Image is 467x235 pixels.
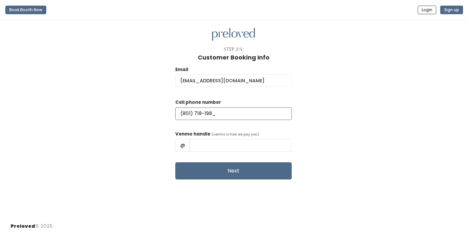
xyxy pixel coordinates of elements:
div: © 2025 [11,217,53,230]
img: preloved logo [212,28,255,41]
label: Cell phone number [175,99,221,106]
input: @ . [175,74,292,87]
button: Book Booth Now [5,6,46,14]
input: (___) ___-____ [175,107,292,120]
label: Email [175,66,188,73]
button: Next [175,162,292,179]
a: Book Booth Now [5,3,46,17]
button: Sign up [440,6,463,14]
span: @ [175,139,190,151]
span: Preloved [11,223,35,229]
label: Venmo handle [175,131,210,137]
h1: Customer Booking Info [198,54,270,61]
button: Login [418,6,436,14]
span: (venmo is how we pay you) [212,132,259,137]
div: Step 3/4: [224,46,244,53]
